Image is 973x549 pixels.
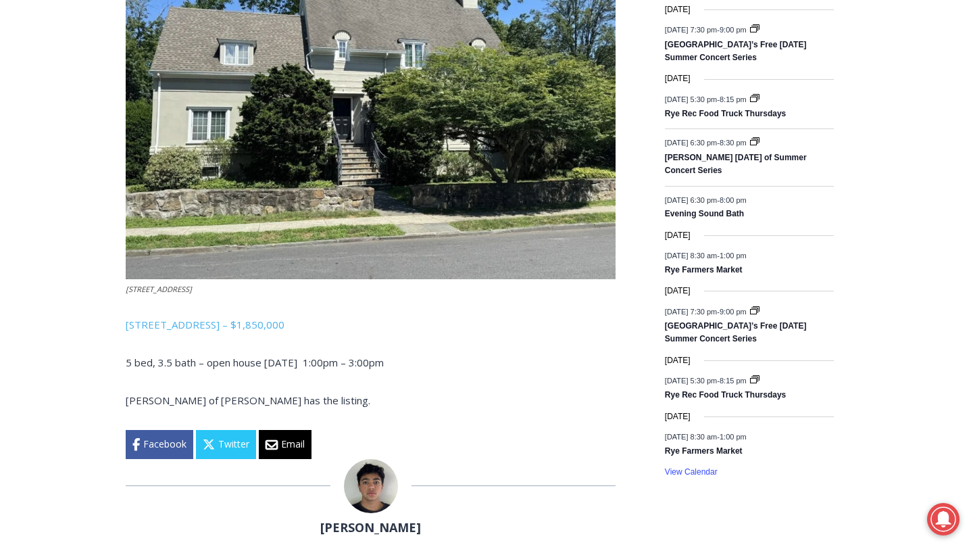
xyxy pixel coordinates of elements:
[665,153,807,176] a: [PERSON_NAME] [DATE] of Summer Concert Series
[665,40,807,64] a: [GEOGRAPHIC_DATA]’s Free [DATE] Summer Concert Series
[1,136,136,168] a: Open Tues. - Sun. [PHONE_NUMBER]
[665,229,691,242] time: [DATE]
[126,430,193,458] a: Facebook
[353,135,626,165] span: Intern @ [DOMAIN_NAME]
[720,252,747,260] span: 1:00 pm
[665,26,749,34] time: -
[665,26,717,34] span: [DATE] 7:30 pm
[665,410,691,423] time: [DATE]
[665,195,717,204] span: [DATE] 6:30 pm
[327,1,408,62] img: s_800_d653096d-cda9-4b24-94f4-9ae0c7afa054.jpeg
[196,430,256,458] a: Twitter
[665,377,749,385] time: -
[665,377,717,385] span: [DATE] 5:30 pm
[665,433,717,441] span: [DATE] 8:30 am
[139,85,192,162] div: "...watching a master [PERSON_NAME] chef prepare an omakase meal is fascinating dinner theater an...
[665,285,691,297] time: [DATE]
[4,139,132,191] span: Open Tues. - Sun. [PHONE_NUMBER]
[344,459,398,513] img: Patel, Devan - bio cropped 200x200
[665,390,786,401] a: Rye Rec Food Truck Thursdays
[720,307,747,315] span: 9:00 pm
[665,209,744,220] a: Evening Sound Bath
[320,519,421,535] a: [PERSON_NAME]
[126,283,616,295] figcaption: [STREET_ADDRESS]
[341,1,639,131] div: "At the 10am stand-up meeting, each intern gets a chance to take [PERSON_NAME] and the other inte...
[665,3,691,16] time: [DATE]
[259,430,311,458] a: Email
[665,321,807,345] a: [GEOGRAPHIC_DATA]’s Free [DATE] Summer Concert Series
[665,446,743,457] a: Rye Farmers Market
[665,72,691,85] time: [DATE]
[126,318,284,331] a: [STREET_ADDRESS] – $1,850,000
[325,131,655,168] a: Intern @ [DOMAIN_NAME]
[665,467,718,477] a: View Calendar
[720,139,747,147] span: 8:30 pm
[401,4,488,62] a: Book [PERSON_NAME]'s Good Humor for Your Event
[665,95,749,103] time: -
[665,139,717,147] span: [DATE] 6:30 pm
[665,195,747,204] time: -
[665,307,717,315] span: [DATE] 7:30 pm
[665,433,747,441] time: -
[126,356,384,369] span: 5 bed, 3.5 bath – open house [DATE] 1:00pm – 3:00pm
[411,14,470,52] h4: Book [PERSON_NAME]'s Good Humor for Your Event
[89,18,334,43] div: Book [PERSON_NAME]'s Good Humor for Your Drive by Birthday
[665,265,743,276] a: Rye Farmers Market
[665,252,747,260] time: -
[665,95,717,103] span: [DATE] 5:30 pm
[126,393,370,407] span: [PERSON_NAME] of [PERSON_NAME] has the listing.
[665,139,749,147] time: -
[720,433,747,441] span: 1:00 pm
[665,109,786,120] a: Rye Rec Food Truck Thursdays
[665,307,749,315] time: -
[720,377,747,385] span: 8:15 pm
[720,26,747,34] span: 9:00 pm
[720,195,747,204] span: 8:00 pm
[665,252,717,260] span: [DATE] 8:30 am
[720,95,747,103] span: 8:15 pm
[665,354,691,367] time: [DATE]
